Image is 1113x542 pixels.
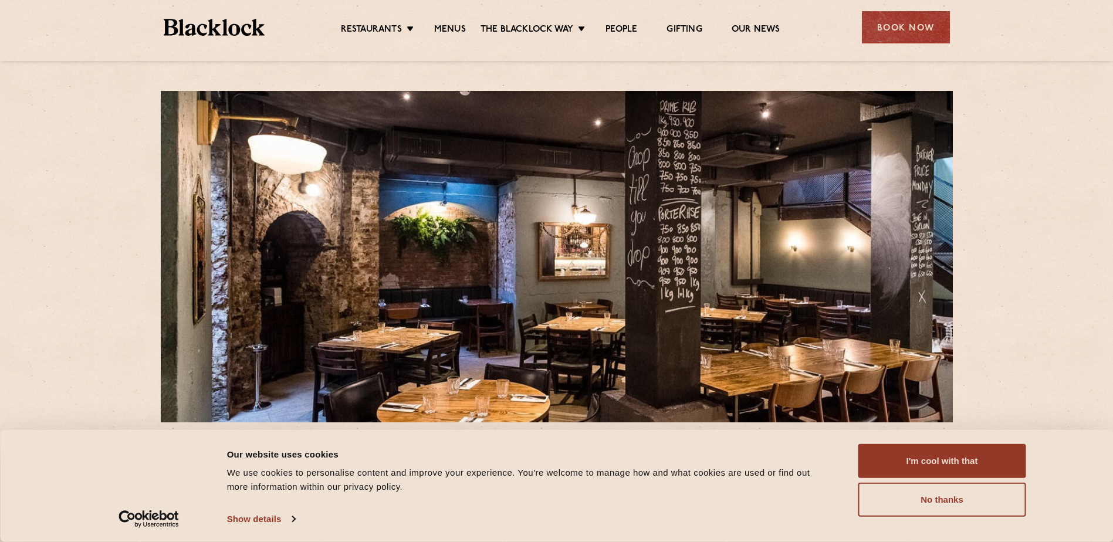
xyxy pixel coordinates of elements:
div: Our website uses cookies [227,447,832,461]
a: Usercentrics Cookiebot - opens in a new window [97,510,200,528]
a: Gifting [667,24,702,37]
div: We use cookies to personalise content and improve your experience. You're welcome to manage how a... [227,466,832,494]
button: No thanks [858,483,1026,517]
a: Restaurants [341,24,402,37]
button: I'm cool with that [858,444,1026,478]
div: Book Now [862,11,950,43]
a: Show details [227,510,295,528]
img: BL_Textured_Logo-footer-cropped.svg [164,19,265,36]
a: Menus [434,24,466,37]
a: The Blacklock Way [481,24,573,37]
a: People [605,24,637,37]
a: Our News [732,24,780,37]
